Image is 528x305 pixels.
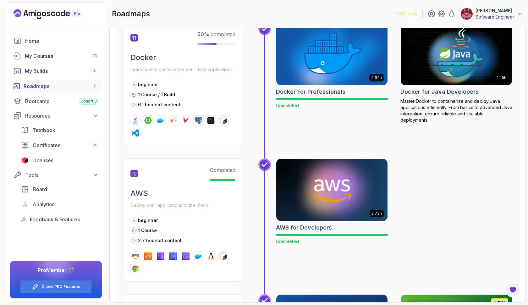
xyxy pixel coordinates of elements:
[220,252,227,260] img: bash logo
[157,252,164,260] img: vpc logo
[182,252,190,260] img: route53 logo
[197,31,209,37] span: 50 %
[130,53,235,63] h2: Docker
[32,157,53,164] span: Licenses
[10,65,102,77] a: builds
[476,14,514,20] p: Software Engineer
[10,50,102,62] a: courses
[144,252,152,260] img: ec2 logo
[130,201,235,210] p: Deploy your applications to the cloud
[461,8,473,20] img: user profile image
[25,171,98,179] div: Tools
[132,129,139,137] img: vscode logo
[182,117,190,124] img: maven logo
[10,169,102,180] button: Tools
[138,81,158,88] p: beginner
[25,52,98,60] div: My Courses
[138,217,158,224] p: beginner
[25,37,98,45] div: Home
[33,141,60,149] span: Certificates
[497,75,506,80] p: 1.45h
[17,213,102,226] a: feedback
[371,75,382,80] p: 4.64h
[138,237,182,244] p: 2.7 hours of content
[395,11,417,17] p: 1038 Points
[14,9,96,19] a: Landing page
[24,82,98,90] div: Roadmaps
[144,117,152,124] img: spring-boot logo
[93,143,97,148] span: 14
[220,117,227,124] img: bash logo
[138,228,157,233] span: 1 Course
[132,252,139,260] img: aws logo
[276,239,299,244] span: Completed
[93,69,96,74] span: 2
[17,124,102,136] a: textbook
[25,112,98,119] div: Resources
[207,117,215,124] img: terminal logo
[197,31,235,37] span: completed
[130,65,235,74] p: Learn how to containerize your Java applications
[169,252,177,260] img: rds logo
[460,8,523,20] button: user profile image[PERSON_NAME]Software Engineer
[33,201,54,208] span: Analytics
[276,158,388,245] a: AWS for Developers card2.73hAWS for DevelopersCompleted
[505,282,520,297] button: Open Feedback Button
[195,252,202,260] img: docker logo
[371,211,382,216] p: 2.73h
[93,53,97,58] span: 18
[276,23,388,109] a: Docker For Professionals card4.64hDocker For ProfessionalsCompleted
[195,117,202,124] img: postgres logo
[20,280,92,293] button: Check PRO Features
[17,154,102,167] a: licenses
[400,98,512,123] p: Master Docker to containerize and deploy Java applications efficiently. From basics to advanced J...
[130,34,138,42] span: 11
[132,265,139,273] img: chrome logo
[130,170,138,177] span: 12
[10,35,102,47] a: home
[398,21,515,87] img: Docker for Java Developers card
[10,80,102,92] a: roadmaps
[93,84,96,89] span: 7
[21,157,29,164] img: jetbrains icon
[207,252,215,260] img: linux logo
[157,117,164,124] img: docker logo
[33,186,47,193] span: Board
[41,284,80,289] a: Check PRO Features
[17,183,102,196] a: board
[25,67,98,75] div: My Builds
[158,92,175,97] span: / 1 Build
[276,103,299,108] span: Completed
[210,167,235,173] span: Completed
[400,23,512,123] a: Docker for Java Developers card1.45hDocker for Java DevelopersMaster Docker to containerize and d...
[112,9,150,19] h2: roadmaps
[169,117,177,124] img: jib logo
[400,87,479,96] h2: Docker for Java Developers
[30,216,80,223] span: Feedback & Features
[276,87,345,96] h2: Docker For Professionals
[80,99,97,104] span: Cohort 3
[17,139,102,152] a: certificates
[10,110,102,121] button: Resources
[138,102,180,108] p: 6.1 hours of content
[276,23,388,85] img: Docker For Professionals card
[10,95,102,108] a: bootcamp
[276,159,388,221] img: AWS for Developers card
[32,126,55,134] span: Textbook
[25,97,98,105] div: Bootcamp
[130,188,235,198] h2: AWS
[276,223,332,232] h2: AWS for Developers
[476,8,514,14] p: [PERSON_NAME]
[138,92,157,97] span: 1 Course
[132,117,139,124] img: java logo
[17,198,102,211] a: analytics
